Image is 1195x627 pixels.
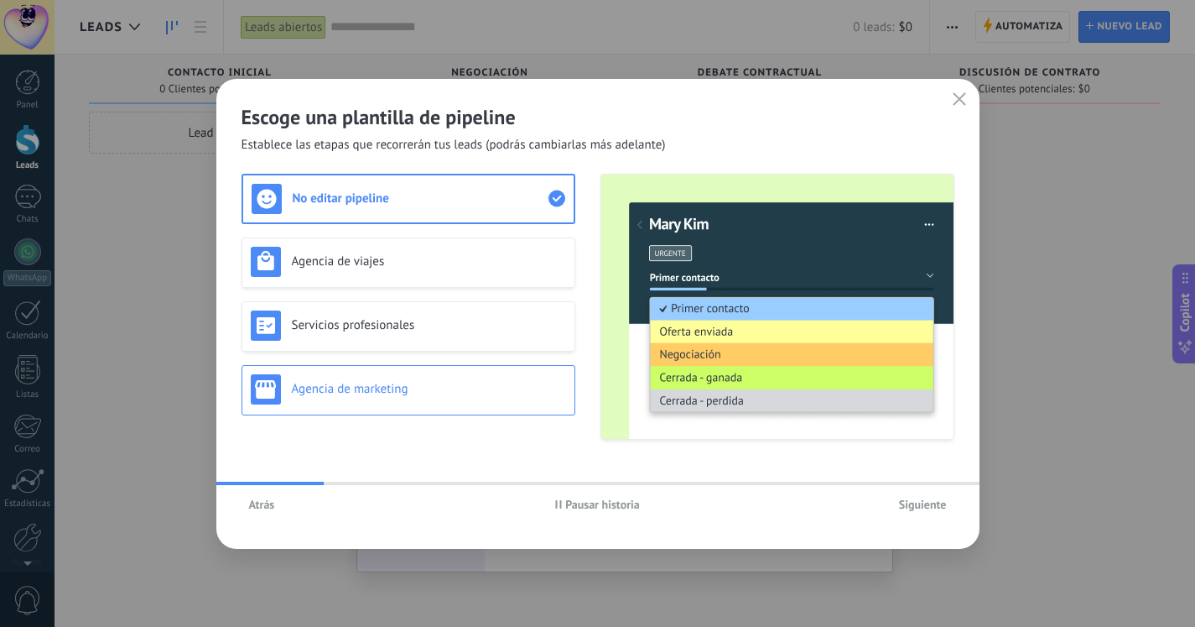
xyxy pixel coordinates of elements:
[292,253,566,269] h3: Agencia de viajes
[242,104,954,130] h2: Escoge una plantilla de pipeline
[292,381,566,397] h3: Agencia de marketing
[899,499,947,510] span: Siguiente
[242,492,283,517] button: Atrás
[293,191,548,206] h3: No editar pipeline
[242,137,666,154] span: Establece las etapas que recorrerán tus leads (podrás cambiarlas más adelante)
[292,317,566,333] h3: Servicios profesionales
[249,499,275,510] span: Atrás
[548,492,647,517] button: Pausar historia
[565,499,640,510] span: Pausar historia
[891,492,954,517] button: Siguiente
